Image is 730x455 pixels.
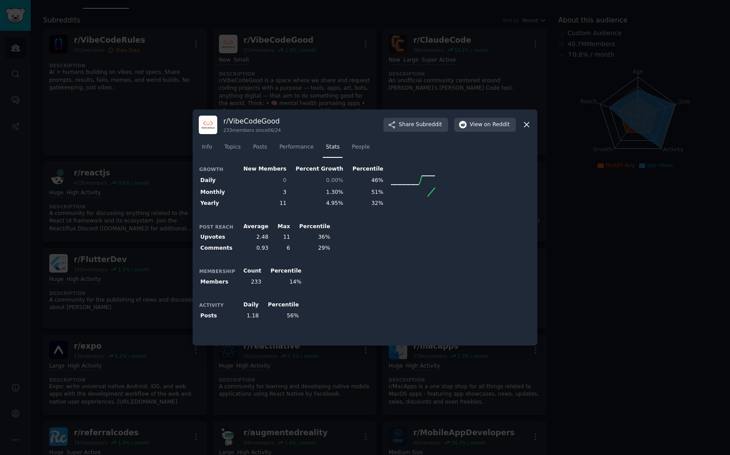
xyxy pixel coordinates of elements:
button: ShareSubreddit [383,118,448,132]
th: Percentile [260,300,300,311]
th: Daily [199,175,236,186]
th: Max [270,221,292,232]
th: Comments [199,243,236,254]
td: 1.30% [288,186,345,198]
span: Share [399,121,442,129]
td: 233 [236,277,263,288]
span: Topics [224,143,241,151]
button: Viewon Reddit [454,118,516,132]
h3: Growth [199,166,235,172]
th: Average [236,221,270,232]
td: 1.18 [236,310,260,321]
h3: r/ VibeCodeGood [223,116,281,126]
td: 3 [236,186,288,198]
th: Members [199,277,236,288]
td: 36% [292,232,332,243]
th: Percentile [345,164,385,175]
td: 29% [292,243,332,254]
th: New Members [236,164,288,175]
span: Info [202,143,212,151]
td: 14% [263,277,303,288]
span: Posts [253,143,267,151]
a: Stats [323,140,343,158]
th: Percentile [263,266,303,277]
td: 0.00% [288,175,345,186]
a: Posts [250,140,270,158]
a: Info [199,140,215,158]
th: Count [236,266,263,277]
h3: Membership [199,268,235,274]
th: Yearly [199,198,236,209]
td: 51% [345,186,385,198]
td: 6 [270,243,292,254]
th: Percentile [292,221,332,232]
td: 4.95% [288,198,345,209]
th: Percent Growth [288,164,345,175]
img: VibeCodeGood [199,116,217,134]
th: Daily [236,300,260,311]
div: 233 members since 06/24 [223,127,281,133]
td: 46% [345,175,385,186]
td: 11 [236,198,288,209]
td: 0.93 [236,243,270,254]
td: 2.48 [236,232,270,243]
td: 11 [270,232,292,243]
span: Performance [279,143,314,151]
td: 0 [236,175,288,186]
th: Monthly [199,186,236,198]
a: Topics [221,140,244,158]
h3: Post Reach [199,224,235,230]
td: 32% [345,198,385,209]
a: Performance [276,140,317,158]
td: 56% [260,310,300,321]
th: Upvotes [199,232,236,243]
h3: Activity [199,302,235,308]
span: Stats [326,143,339,151]
span: People [352,143,370,151]
span: Subreddit [416,121,442,129]
span: on Reddit [484,121,510,129]
th: Posts [199,310,236,321]
span: View [470,121,510,129]
a: People [349,140,373,158]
